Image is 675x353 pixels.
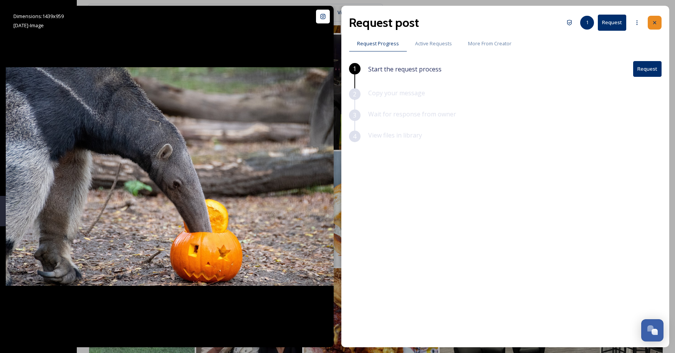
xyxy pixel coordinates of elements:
span: Dimensions: 1439 x 959 [13,13,64,20]
span: Request Progress [357,40,399,47]
span: 3 [353,111,356,120]
span: Start the request process [368,65,442,74]
img: Pumpkin spice latte season is in full swing! 🎃☕ Wayne says: skip the latte, bring more pumpkins! ... [6,67,334,286]
span: 1 [353,64,356,73]
span: 2 [353,89,356,99]
button: Request [598,15,626,30]
h2: Request post [349,13,419,32]
span: [DATE] - Image [13,22,44,29]
span: Copy your message [368,89,425,97]
span: 1 [586,19,589,26]
span: Active Requests [415,40,452,47]
span: More From Creator [468,40,511,47]
span: 4 [353,132,356,141]
span: View files in library [368,131,422,139]
span: Wait for response from owner [368,110,456,118]
button: Open Chat [641,319,663,341]
button: Request [633,61,662,77]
